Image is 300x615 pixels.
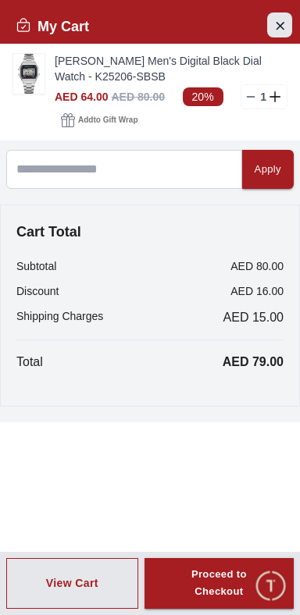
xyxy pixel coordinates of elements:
[254,569,288,603] div: Chat Widget
[16,221,284,243] h4: Cart Total
[16,308,103,327] p: Shipping Charges
[16,283,59,299] p: Discount
[183,87,223,106] span: 20%
[111,91,164,103] span: AED 80.00
[173,566,266,602] div: Proceed to Checkout
[16,353,43,371] p: Total
[242,150,294,189] button: Apply
[145,558,294,610] button: Proceed to Checkout
[230,258,284,274] p: AED 80.00
[6,558,138,610] button: View Cart
[55,53,287,84] a: [PERSON_NAME] Men's Digital Black Dial Watch - K25206-SBSB
[257,89,270,105] p: 1
[267,12,292,37] button: Close Account
[46,575,98,591] div: View Cart
[230,283,284,299] p: AED 16.00
[16,16,89,37] h2: My Cart
[55,109,144,131] button: Addto Gift Wrap
[55,91,108,103] span: AED 64.00
[223,353,284,371] p: AED 79.00
[16,258,56,274] p: Subtotal
[223,308,284,327] span: AED 15.00
[13,54,45,94] img: ...
[255,161,281,179] div: Apply
[78,112,137,128] span: Add to Gift Wrap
